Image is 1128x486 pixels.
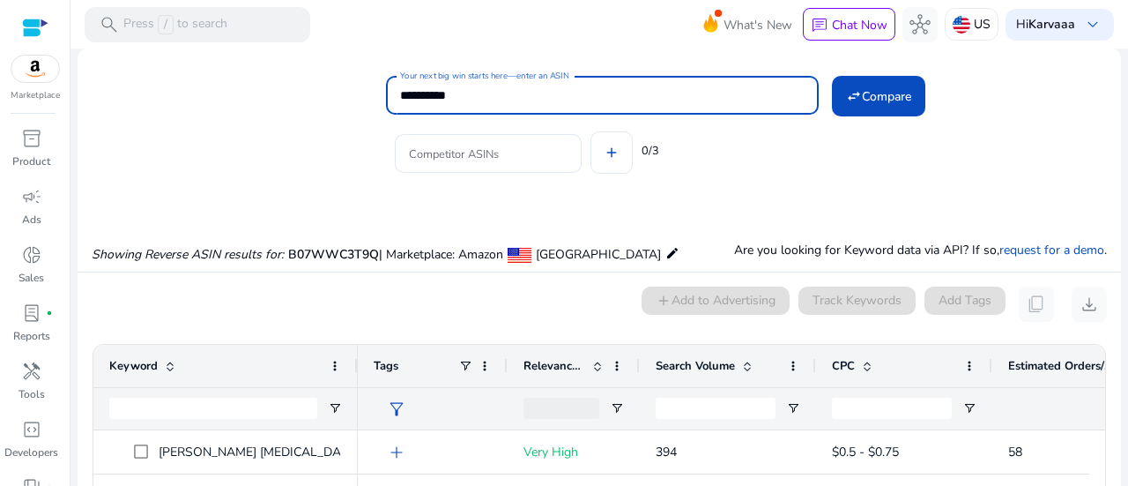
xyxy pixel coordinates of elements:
button: Open Filter Menu [786,401,800,415]
p: Hi [1016,19,1075,31]
p: Marketplace [11,89,60,102]
span: donut_small [21,244,42,265]
p: Product [12,153,50,169]
input: Keyword Filter Input [109,398,317,419]
span: add [386,442,407,463]
button: Open Filter Menu [962,401,976,415]
span: $0.5 - $0.75 [832,444,899,460]
p: Tools [19,386,45,402]
p: Developers [4,445,58,460]
span: CPC [832,358,855,374]
p: Sales [19,270,44,286]
span: What's New [724,10,792,41]
p: Chat Now [832,17,887,34]
span: filter_alt [386,399,407,420]
span: keyboard_arrow_down [1082,14,1103,35]
p: Ads [22,212,41,228]
span: inventory_2 [21,128,42,149]
span: fiber_manual_record [46,310,53,317]
mat-icon: add [604,145,620,161]
span: B07WWC3T9Q [288,246,379,263]
span: 58 [1008,444,1022,460]
span: Keyword [109,358,158,374]
button: download [1072,287,1107,322]
p: US [974,9,991,40]
span: Estimated Orders/Month [1008,358,1114,374]
p: [PERSON_NAME] [MEDICAL_DATA] face roller [159,434,433,470]
a: request for a demo [999,242,1104,258]
span: download [1079,294,1100,315]
i: Showing Reverse ASIN results for: [92,246,284,263]
p: Reports [13,328,50,344]
mat-icon: swap_horiz [846,88,862,104]
mat-hint: 0/3 [642,140,659,160]
span: / [158,15,174,34]
span: Tags [374,358,398,374]
button: hub [902,7,938,42]
img: amazon.svg [11,56,59,82]
button: chatChat Now [803,8,895,41]
span: hub [909,14,931,35]
span: code_blocks [21,419,42,440]
span: chat [811,17,828,34]
p: Press to search [123,15,227,34]
input: Search Volume Filter Input [656,398,775,419]
span: search [99,14,120,35]
p: Are you looking for Keyword data via API? If so, . [734,241,1107,259]
span: campaign [21,186,42,207]
span: | Marketplace: Amazon [379,246,503,263]
b: Karvaaa [1028,16,1075,33]
span: handyman [21,361,42,382]
button: Open Filter Menu [328,401,342,415]
span: 394 [656,444,677,460]
button: Compare [832,76,925,116]
span: Search Volume [656,358,735,374]
button: Open Filter Menu [610,401,624,415]
input: CPC Filter Input [832,398,952,419]
span: Compare [862,87,911,106]
span: [GEOGRAPHIC_DATA] [536,246,661,263]
span: Relevance Score [523,358,585,374]
img: us.svg [953,16,970,34]
span: lab_profile [21,303,42,324]
mat-label: Your next big win starts here—enter an ASIN [400,70,568,82]
mat-icon: edit [665,243,679,264]
p: Very High [523,434,624,470]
